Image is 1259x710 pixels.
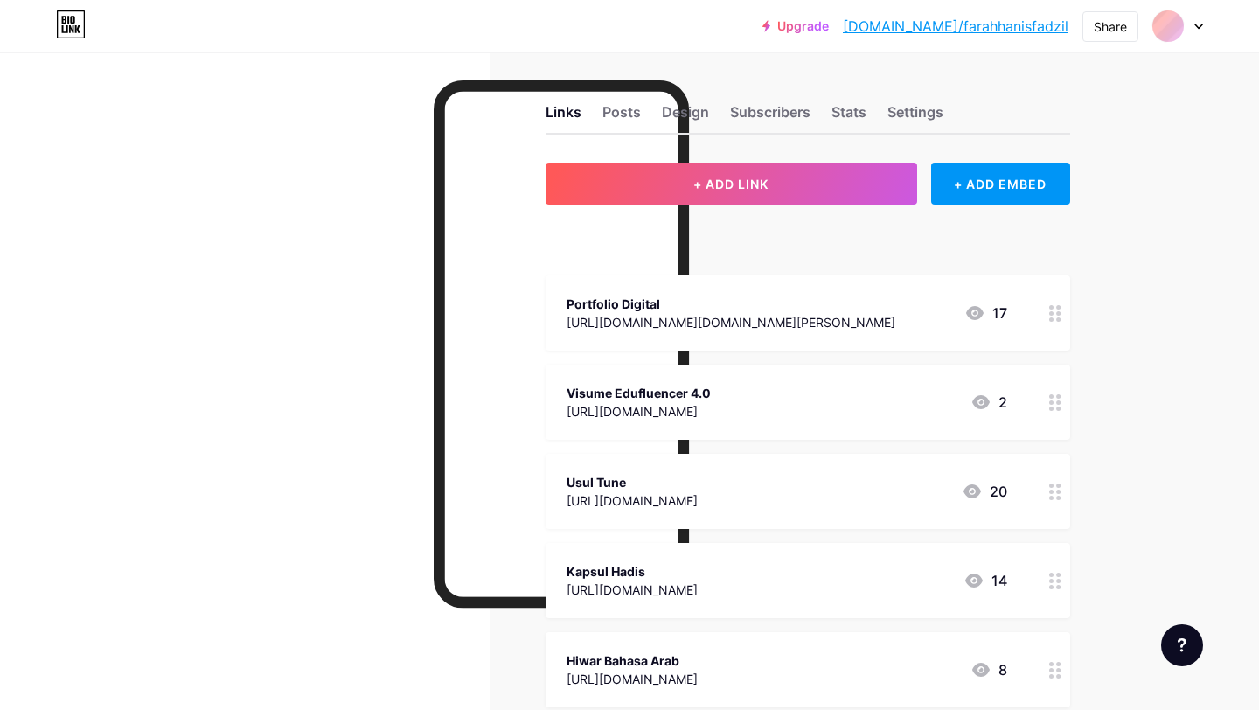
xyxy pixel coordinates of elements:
[843,16,1068,37] a: [DOMAIN_NAME]/farahhanisfadzil
[730,101,810,133] div: Subscribers
[831,101,866,133] div: Stats
[567,384,711,402] div: Visume Edufluencer 4.0
[931,163,1070,205] div: + ADD EMBED
[567,670,698,688] div: [URL][DOMAIN_NAME]
[567,651,698,670] div: Hiwar Bahasa Arab
[602,101,641,133] div: Posts
[1094,17,1127,36] div: Share
[964,303,1007,324] div: 17
[970,392,1007,413] div: 2
[887,101,943,133] div: Settings
[662,101,709,133] div: Design
[970,659,1007,680] div: 8
[567,581,698,599] div: [URL][DOMAIN_NAME]
[546,101,581,133] div: Links
[567,313,895,331] div: [URL][DOMAIN_NAME][DOMAIN_NAME][PERSON_NAME]
[567,562,698,581] div: Kapsul Hadis
[567,295,895,313] div: Portfolio Digital
[567,491,698,510] div: [URL][DOMAIN_NAME]
[546,163,917,205] button: + ADD LINK
[963,570,1007,591] div: 14
[762,19,829,33] a: Upgrade
[567,473,698,491] div: Usul Tune
[567,402,711,421] div: [URL][DOMAIN_NAME]
[693,177,769,191] span: + ADD LINK
[962,481,1007,502] div: 20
